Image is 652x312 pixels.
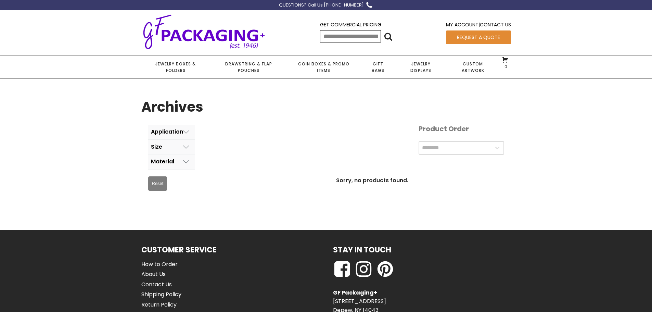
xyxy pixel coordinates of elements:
a: 0 [502,56,509,69]
a: Contact Us [480,21,511,28]
a: Contact Us [141,280,194,289]
a: Shipping Policy [141,290,194,299]
a: Coin Boxes & Promo Items [287,56,360,78]
h1: Stay in Touch [333,244,391,256]
button: Material [148,154,195,169]
a: Return Policy [141,300,194,309]
div: Size [151,144,162,150]
strong: GF Packaging+ [333,289,377,297]
button: Size [148,140,195,154]
div: | [446,21,511,30]
a: Jewelry Displays [396,56,446,78]
a: About Us [141,270,194,279]
span: 0 [503,64,507,70]
a: My Account [446,21,478,28]
img: GF Packaging + - Established 1946 [141,13,267,50]
a: How to Order [141,260,194,269]
h1: Customer Service [141,244,217,256]
a: Drawstring & Flap Pouches [210,56,287,78]
a: Request a Quote [446,30,511,44]
div: Sorry, no products found. [246,160,499,211]
a: Jewelry Boxes & Folders [141,56,210,78]
a: Get Commercial Pricing [320,21,381,28]
a: Gift Bags [360,56,396,78]
a: Custom Artwork [446,56,499,78]
div: Application [151,129,183,135]
span: Archives [141,96,203,118]
button: Application [148,125,195,139]
div: QUESTIONS? Call Us [PHONE_NUMBER] [279,2,364,9]
div: Material [151,159,174,165]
